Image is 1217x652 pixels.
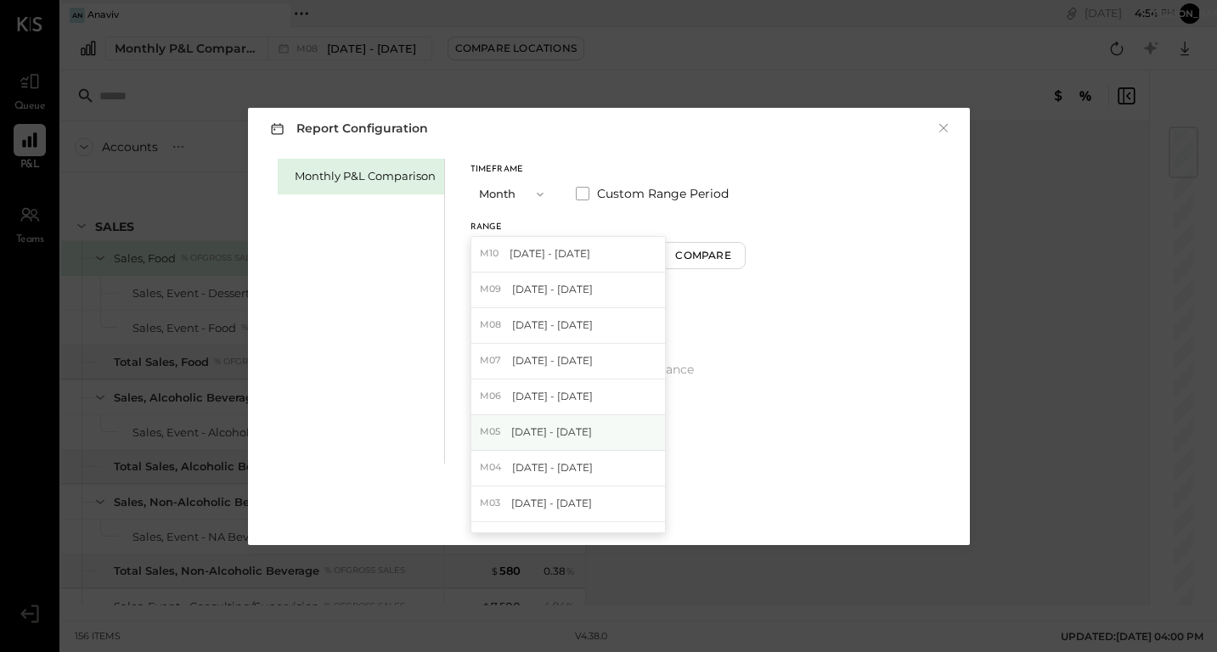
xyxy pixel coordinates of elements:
span: [DATE] - [DATE] [512,353,593,368]
span: [DATE] - [DATE] [511,496,592,510]
span: [DATE] - [DATE] [512,282,593,296]
div: Compare [675,248,730,262]
div: Monthly P&L Comparison [295,168,436,184]
div: Timeframe [470,166,555,174]
span: [DATE] - [DATE] [510,246,590,261]
span: M09 [480,283,506,296]
span: M03 [480,497,505,510]
button: × [936,120,951,137]
span: M10 [480,247,504,261]
span: [DATE] - [DATE] [512,460,593,475]
span: [DATE] - [DATE] [512,318,593,332]
span: Custom Range Period [597,185,729,202]
span: M08 [480,318,506,332]
button: Compare [661,242,746,269]
span: [DATE] - [DATE] [511,424,592,439]
span: [DATE] - [DATE] [512,389,593,403]
span: M04 [480,461,506,475]
h3: Report Configuration [267,118,428,139]
div: Range [470,223,650,232]
span: M05 [480,425,505,439]
span: M07 [480,354,506,368]
span: [DATE] - [DATE] [511,531,592,546]
button: Month [470,178,555,210]
span: M06 [480,390,506,403]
